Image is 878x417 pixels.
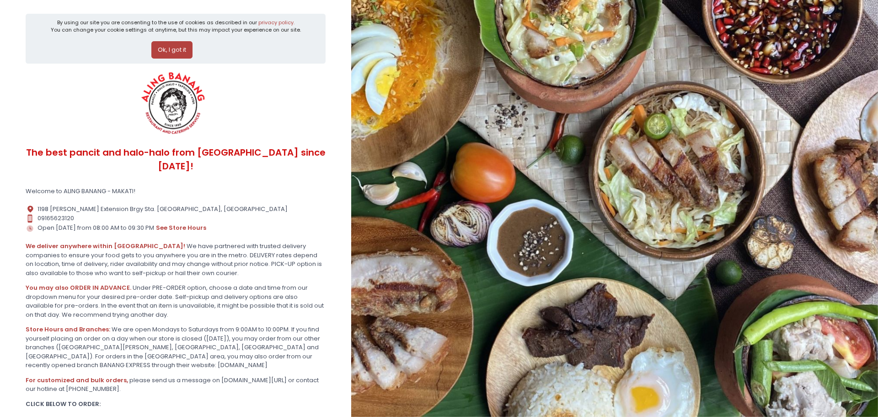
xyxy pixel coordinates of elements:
[26,223,326,233] div: Open [DATE] from 08:00 AM to 09:30 PM
[136,70,212,138] img: ALING BANANG
[26,283,131,292] b: You may also ORDER IN ADVANCE.
[26,400,326,409] div: CLICK BELOW TO ORDER:
[51,19,301,34] div: By using our site you are consenting to the use of cookies as described in our You can change you...
[26,283,326,319] div: Under PRE-ORDER option, choose a date and time from our dropdown menu for your desired pre-order ...
[26,242,326,277] div: We have partnered with trusted delivery companies to ensure your food gets to you anywhere you ar...
[26,376,326,394] div: please send us a message on [DOMAIN_NAME][URL] or contact our hotline at [PHONE_NUMBER].
[26,187,326,196] div: Welcome to ALING BANANG - MAKATI!
[26,325,110,334] b: Store Hours and Branches:
[26,205,326,214] div: 1198 [PERSON_NAME] Extension Brgy Sta. [GEOGRAPHIC_DATA], [GEOGRAPHIC_DATA]
[258,19,294,26] a: privacy policy.
[26,214,326,223] div: 09165623120
[26,242,185,250] b: We deliver anywhere within [GEOGRAPHIC_DATA]!
[26,325,326,370] div: We are open Mondays to Saturdays from 9:00AM to 10:00PM. If you find yourself placing an order on...
[26,376,128,385] b: For customized and bulk orders,
[26,138,326,181] div: The best pancit and halo-halo from [GEOGRAPHIC_DATA] since [DATE]!
[155,223,207,233] button: see store hours
[151,41,193,59] button: Ok, I got it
